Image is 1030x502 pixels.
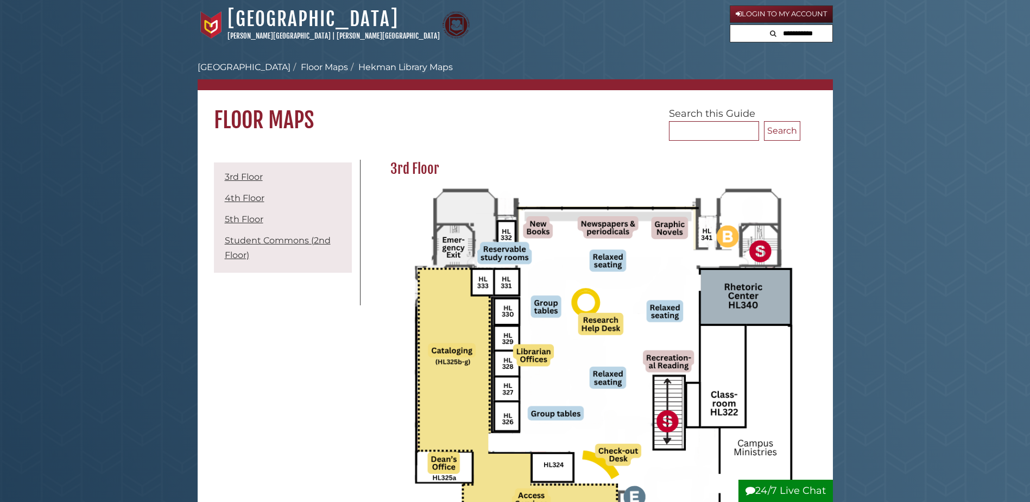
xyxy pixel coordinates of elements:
a: Login to My Account [730,5,833,23]
a: 3rd Floor [225,172,263,182]
span: | [332,32,335,40]
img: Calvin Theological Seminary [443,11,470,39]
a: Floor Maps [301,62,348,72]
li: Hekman Library Maps [348,61,453,74]
button: Search [764,121,800,141]
button: Search [767,25,780,40]
i: Search [770,30,776,37]
a: [GEOGRAPHIC_DATA] [198,62,290,72]
nav: breadcrumb [198,61,833,90]
h2: 3rd Floor [385,160,800,178]
button: 24/7 Live Chat [738,480,833,502]
a: [PERSON_NAME][GEOGRAPHIC_DATA] [337,32,440,40]
img: Calvin University [198,11,225,39]
a: 5th Floor [225,214,263,224]
div: Guide Pages [214,160,352,278]
a: Student Commons (2nd Floor) [225,235,331,260]
h1: Floor Maps [198,90,833,134]
a: 4th Floor [225,193,264,203]
a: [GEOGRAPHIC_DATA] [228,7,399,31]
a: [PERSON_NAME][GEOGRAPHIC_DATA] [228,32,331,40]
